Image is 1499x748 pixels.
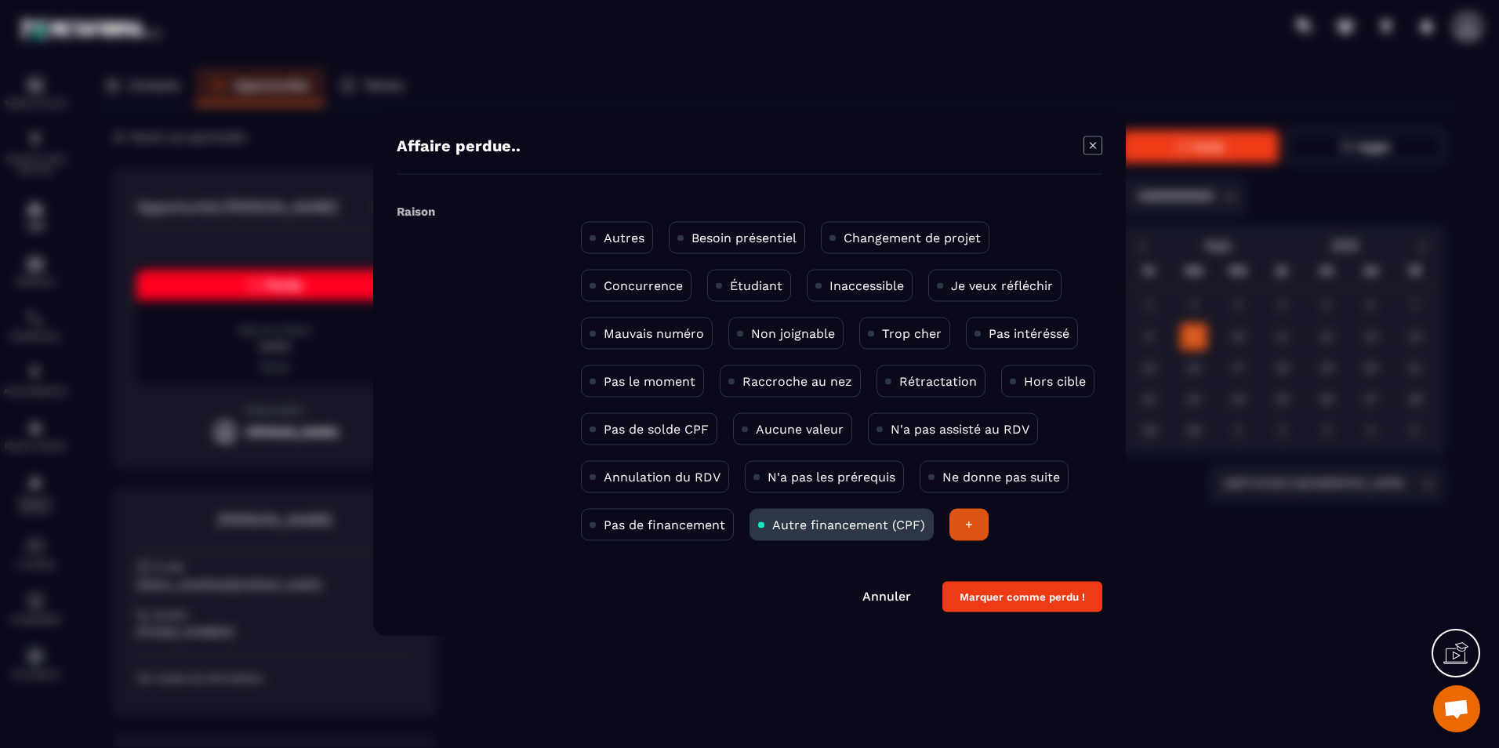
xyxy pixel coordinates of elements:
[942,582,1102,612] button: Marquer comme perdu !
[730,278,782,293] p: Étudiant
[604,517,725,532] p: Pas de financement
[951,278,1053,293] p: Je veux réfléchir
[604,374,695,389] p: Pas le moment
[949,509,989,541] div: +
[604,326,704,341] p: Mauvais numéro
[691,231,797,245] p: Besoin présentiel
[899,374,977,389] p: Rétractation
[844,231,981,245] p: Changement de projet
[756,422,844,437] p: Aucune valeur
[942,470,1060,485] p: Ne donne pas suite
[829,278,904,293] p: Inaccessible
[604,470,720,485] p: Annulation du RDV
[397,205,435,219] label: Raison
[862,589,911,604] a: Annuler
[604,278,683,293] p: Concurrence
[751,326,835,341] p: Non joignable
[742,374,852,389] p: Raccroche au nez
[989,326,1069,341] p: Pas intéréssé
[1024,374,1086,389] p: Hors cible
[882,326,942,341] p: Trop cher
[891,422,1029,437] p: N'a pas assisté au RDV
[1433,685,1480,732] div: Ouvrir le chat
[768,470,895,485] p: N'a pas les prérequis
[397,136,521,158] h4: Affaire perdue..
[604,422,709,437] p: Pas de solde CPF
[772,517,925,532] p: Autre financement (CPF)
[604,231,644,245] p: Autres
